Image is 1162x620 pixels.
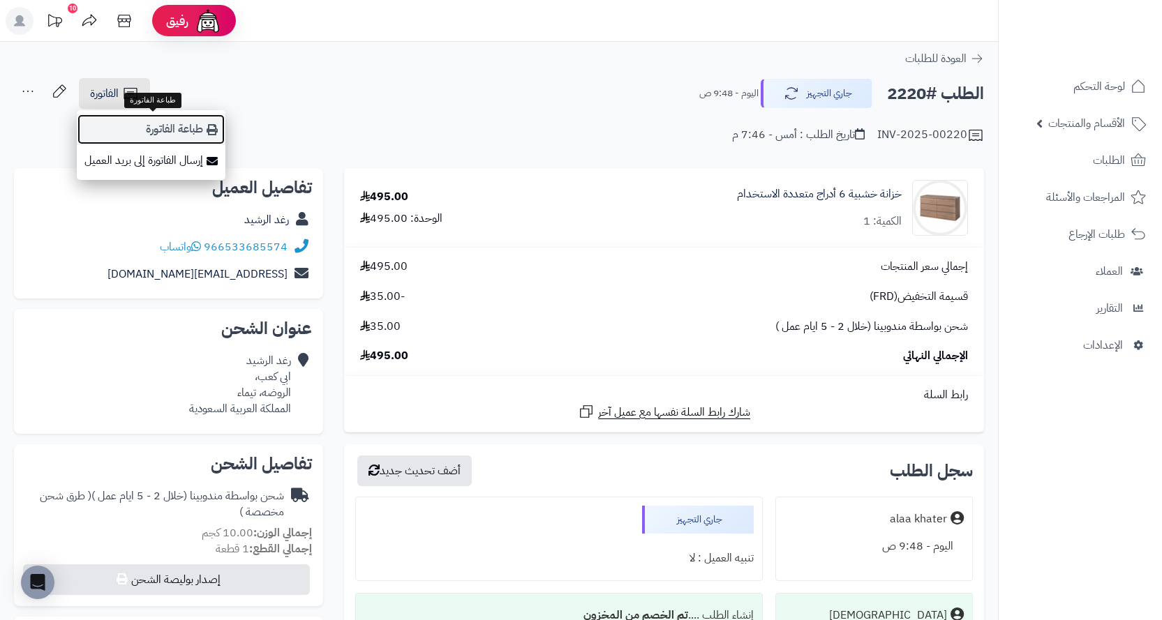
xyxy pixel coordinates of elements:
span: إجمالي سعر المنتجات [881,259,968,275]
img: 1752135643-1752058398-1(9)-1000x1000-90x90.jpg [913,180,967,236]
h2: تفاصيل العميل [25,179,312,196]
span: 495.00 [360,259,408,275]
div: تنبيه العميل : لا [364,545,754,572]
a: واتساب [160,239,201,255]
span: قسيمة التخفيض(FRD) [870,289,968,305]
a: التقارير [1007,292,1154,325]
div: شحن بواسطة مندوبينا (خلال 2 - 5 ايام عمل ) [25,488,284,520]
a: العودة للطلبات [905,50,984,67]
div: alaa khater [890,511,947,527]
span: 35.00 [360,319,401,335]
h3: سجل الطلب [890,462,973,479]
a: [EMAIL_ADDRESS][DOMAIN_NAME] [107,266,288,282]
div: رابط السلة [350,387,978,403]
div: INV-2025-00220 [877,127,984,144]
a: رغد الرشيد [244,211,289,228]
small: 1 قطعة [216,540,312,557]
span: ( طرق شحن مخصصة ) [40,487,284,520]
div: تاريخ الطلب : أمس - 7:46 م [732,127,865,143]
h2: الطلب #2220 [887,80,984,108]
span: العودة للطلبات [905,50,967,67]
small: اليوم - 9:48 ص [699,86,759,100]
span: التقارير [1096,298,1123,318]
button: إصدار بوليصة الشحن [23,564,310,595]
div: طباعة الفاتورة [124,93,181,108]
strong: إجمالي الوزن: [253,524,312,541]
div: الكمية: 1 [863,213,902,229]
span: الفاتورة [90,85,119,102]
a: الفاتورة [79,78,150,109]
a: العملاء [1007,255,1154,288]
a: لوحة التحكم [1007,70,1154,103]
div: رغد الرشيد ابي كعب، الروضه، تيماء المملكة العربية السعودية [189,353,291,416]
span: لوحة التحكم [1073,77,1125,96]
span: شارك رابط السلة نفسها مع عميل آخر [598,404,750,421]
div: Open Intercom Messenger [21,566,54,599]
span: 495.00 [360,348,408,364]
span: الأقسام والمنتجات [1048,114,1125,133]
h2: تفاصيل الشحن [25,455,312,472]
a: تحديثات المنصة [37,7,72,38]
span: الإعدادات [1083,335,1123,355]
div: الوحدة: 495.00 [360,211,442,227]
span: الطلبات [1093,151,1125,170]
span: المراجعات والأسئلة [1046,188,1125,207]
img: ai-face.png [194,7,222,35]
span: شحن بواسطة مندوبينا (خلال 2 - 5 ايام عمل ) [775,319,968,335]
a: طباعة الفاتورة [77,114,225,145]
img: logo-2.png [1067,14,1149,43]
a: الإعدادات [1007,328,1154,362]
a: شارك رابط السلة نفسها مع عميل آخر [578,403,750,421]
span: رفيق [166,13,188,29]
a: المراجعات والأسئلة [1007,181,1154,214]
span: طلبات الإرجاع [1068,225,1125,244]
button: أضف تحديث جديد [357,455,472,486]
a: خزانة خشبية 6 أدراج متعددة الاستخدام [737,186,902,202]
button: جاري التجهيز [761,79,872,108]
strong: إجمالي القطع: [249,540,312,557]
small: 10.00 كجم [202,524,312,541]
a: إرسال الفاتورة إلى بريد العميل [77,145,225,176]
span: العملاء [1096,262,1123,281]
span: -35.00 [360,289,405,305]
a: الطلبات [1007,144,1154,177]
a: طلبات الإرجاع [1007,218,1154,251]
a: 966533685574 [204,239,288,255]
div: 10 [68,3,77,13]
div: اليوم - 9:48 ص [784,533,964,560]
span: الإجمالي النهائي [903,348,968,364]
div: 495.00 [360,189,408,205]
div: جاري التجهيز [642,506,754,534]
h2: عنوان الشحن [25,320,312,337]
